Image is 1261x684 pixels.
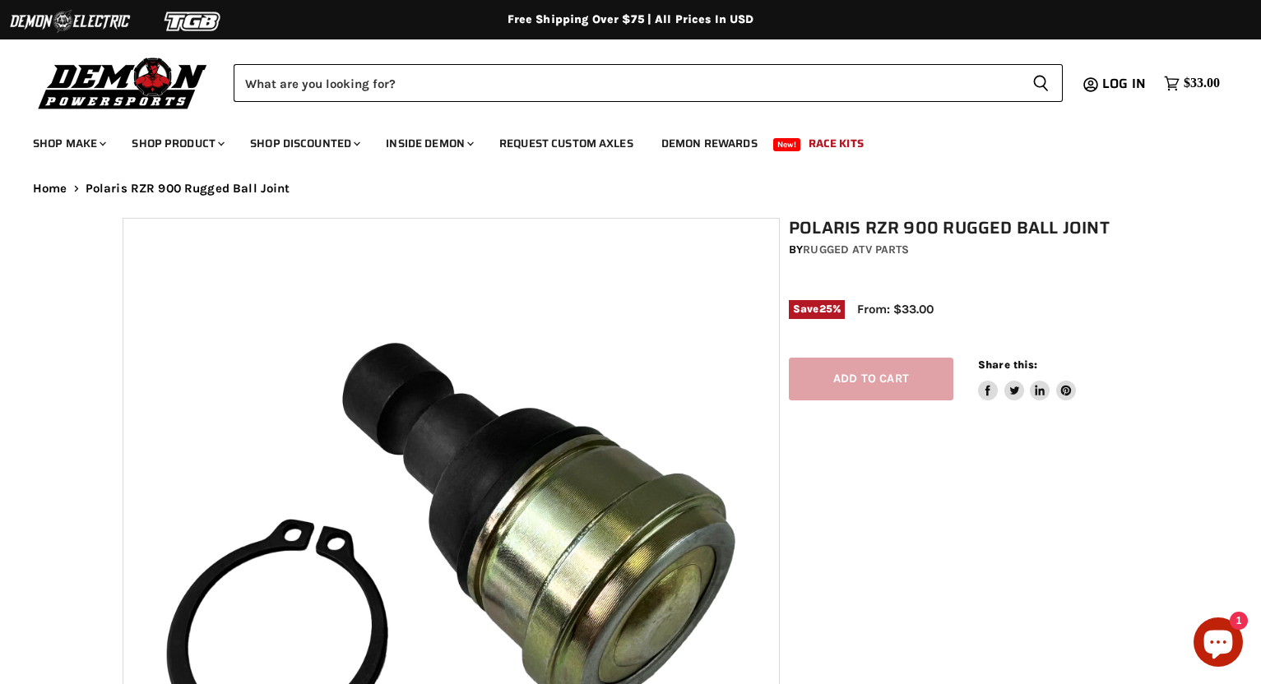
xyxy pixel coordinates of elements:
[487,127,646,160] a: Request Custom Axles
[373,127,484,160] a: Inside Demon
[1102,73,1146,94] span: Log in
[978,358,1037,371] span: Share this:
[819,303,832,315] span: 25
[21,120,1216,160] ul: Main menu
[789,241,1147,259] div: by
[132,6,255,37] img: TGB Logo 2
[86,182,290,196] span: Polaris RZR 900 Rugged Ball Joint
[1019,64,1063,102] button: Search
[33,182,67,196] a: Home
[238,127,370,160] a: Shop Discounted
[649,127,770,160] a: Demon Rewards
[119,127,234,160] a: Shop Product
[234,64,1063,102] form: Product
[1095,76,1156,91] a: Log in
[1156,72,1228,95] a: $33.00
[978,358,1076,401] aside: Share this:
[1189,617,1248,671] inbox-online-store-chat: Shopify online store chat
[1184,76,1220,91] span: $33.00
[8,6,132,37] img: Demon Electric Logo 2
[789,218,1147,238] h1: Polaris RZR 900 Rugged Ball Joint
[789,300,845,318] span: Save %
[857,302,934,317] span: From: $33.00
[33,53,213,112] img: Demon Powersports
[773,138,801,151] span: New!
[803,243,909,256] a: Rugged ATV Parts
[796,127,876,160] a: Race Kits
[21,127,116,160] a: Shop Make
[234,64,1019,102] input: Search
